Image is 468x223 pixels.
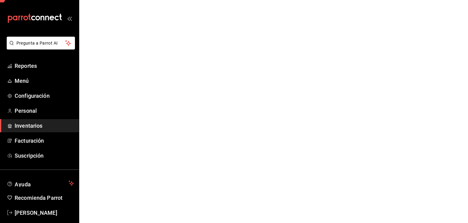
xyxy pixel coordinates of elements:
[15,194,74,202] span: Recomienda Parrot
[67,16,72,21] button: open_drawer_menu
[15,152,74,160] span: Suscripción
[15,180,66,187] span: Ayuda
[4,44,75,51] a: Pregunta a Parrot AI
[15,77,74,85] span: Menú
[15,62,74,70] span: Reportes
[15,122,74,130] span: Inventarios
[15,107,74,115] span: Personal
[7,37,75,49] button: Pregunta a Parrot AI
[15,209,74,217] span: [PERSON_NAME]
[16,40,66,46] span: Pregunta a Parrot AI
[15,92,74,100] span: Configuración
[15,137,74,145] span: Facturación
